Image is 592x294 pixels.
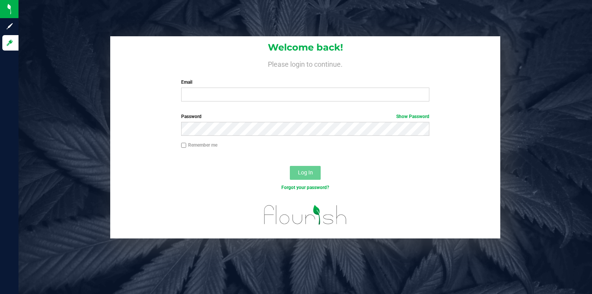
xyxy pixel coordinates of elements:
input: Remember me [181,143,187,148]
h4: Please login to continue. [110,59,500,68]
inline-svg: Sign up [6,22,13,30]
span: Log In [298,169,313,176]
a: Forgot your password? [281,185,329,190]
label: Email [181,79,430,86]
label: Remember me [181,142,217,149]
a: Show Password [396,114,429,119]
span: Password [181,114,202,119]
button: Log In [290,166,321,180]
inline-svg: Log in [6,39,13,47]
img: flourish_logo.svg [257,199,354,230]
h1: Welcome back! [110,42,500,52]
